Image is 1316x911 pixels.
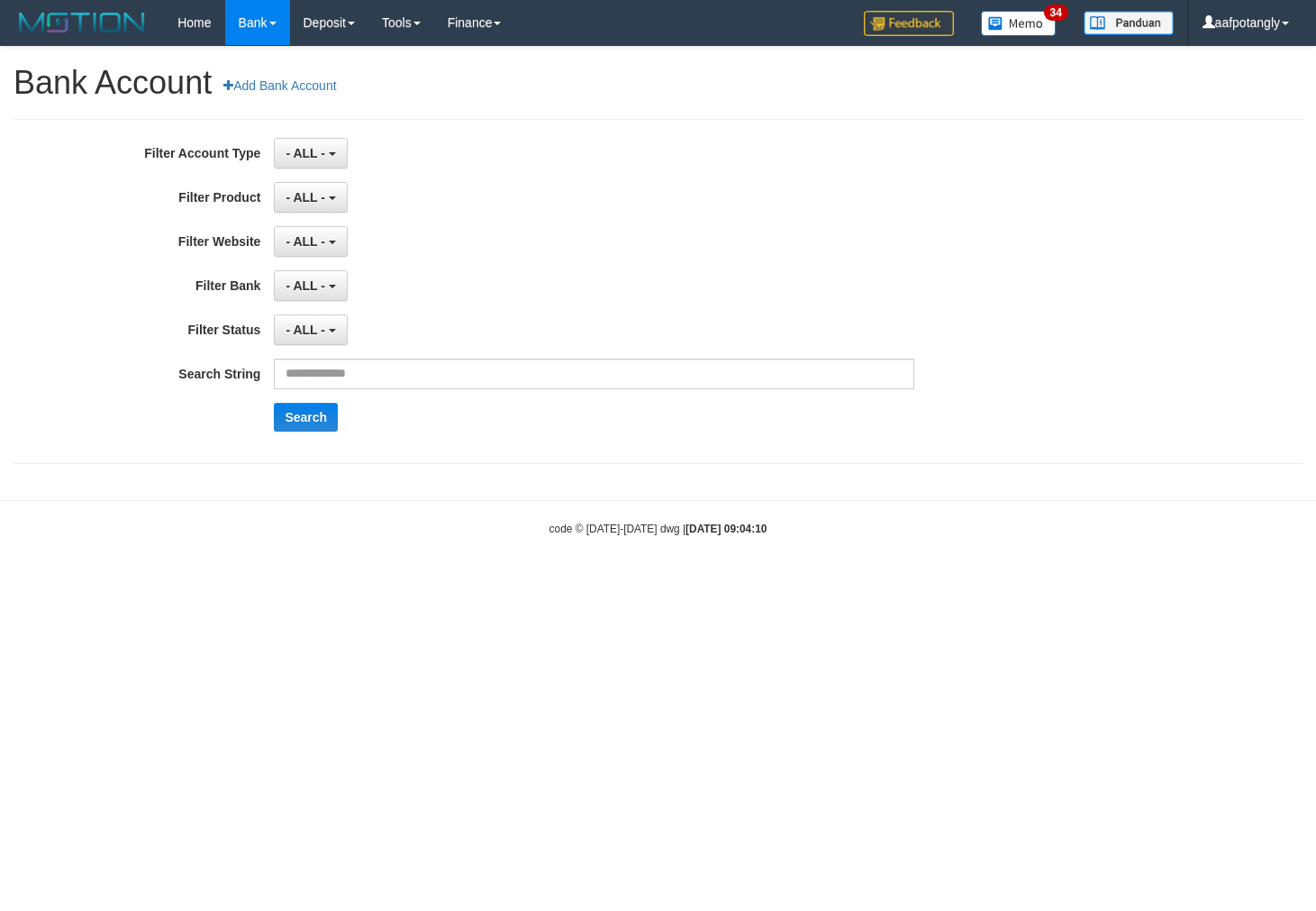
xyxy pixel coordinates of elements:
img: MOTION_logo.png [14,9,150,36]
span: - ALL - [286,323,325,337]
img: Button%20Memo.svg [981,11,1057,36]
strong: [DATE] 09:04:10 [685,523,767,535]
img: panduan.png [1084,11,1174,35]
img: Feedback.jpg [864,11,954,36]
a: Add Bank Account [212,70,348,101]
button: - ALL - [274,138,347,169]
span: - ALL - [286,278,325,293]
span: - ALL - [286,190,325,205]
h1: Bank Account [14,65,1302,101]
span: - ALL - [286,146,325,160]
button: Search [274,403,338,432]
button: - ALL - [274,182,347,213]
button: - ALL - [274,270,347,301]
span: 34 [1044,5,1068,21]
small: code © [DATE]-[DATE] dwg | [549,523,767,535]
span: - ALL - [286,234,325,249]
button: - ALL - [274,226,347,257]
button: - ALL - [274,314,347,345]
